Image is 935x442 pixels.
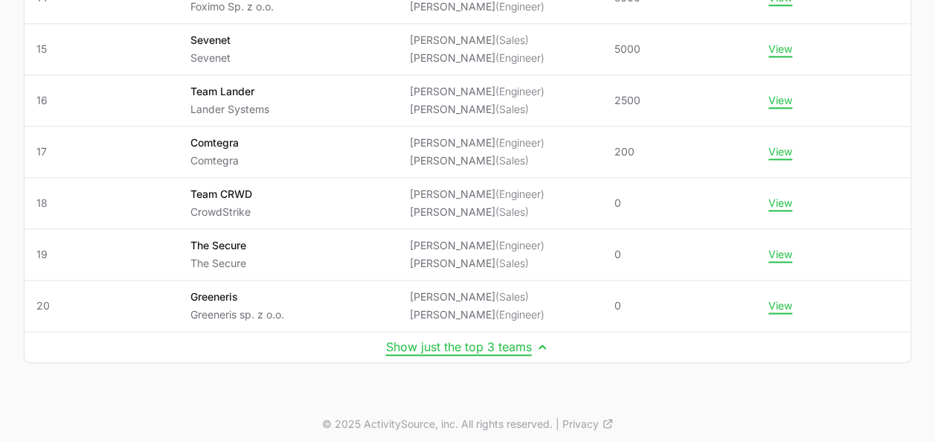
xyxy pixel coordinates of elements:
[190,84,269,99] p: Team Lander
[614,196,621,211] span: 0
[190,307,284,322] p: Greeneris sp. z o.o.
[495,136,544,149] span: (Engineer)
[495,308,544,321] span: (Engineer)
[495,290,529,303] span: (Sales)
[495,51,544,64] span: (Engineer)
[386,339,550,354] button: Show just the top 3 teams
[190,289,284,304] p: Greeneris
[614,93,640,108] span: 2500
[562,416,614,431] a: Privacy
[190,238,246,253] p: The Secure
[190,153,239,168] p: Comtegra
[410,51,544,65] li: [PERSON_NAME]
[36,247,167,262] span: 19
[410,102,544,117] li: [PERSON_NAME]
[410,307,544,322] li: [PERSON_NAME]
[768,299,792,313] button: View
[190,135,239,150] p: Comtegra
[614,298,621,313] span: 0
[495,205,529,218] span: (Sales)
[36,298,167,313] span: 20
[495,103,529,115] span: (Sales)
[495,239,544,252] span: (Engineer)
[410,135,544,150] li: [PERSON_NAME]
[410,256,544,271] li: [PERSON_NAME]
[410,153,544,168] li: [PERSON_NAME]
[190,205,252,220] p: CrowdStrike
[410,238,544,253] li: [PERSON_NAME]
[614,42,640,57] span: 5000
[36,144,167,159] span: 17
[614,144,634,159] span: 200
[322,416,553,431] p: © 2025 ActivitySource, inc. All rights reserved.
[768,145,792,158] button: View
[495,154,529,167] span: (Sales)
[190,102,269,117] p: Lander Systems
[768,248,792,261] button: View
[36,196,167,211] span: 18
[190,33,231,48] p: Sevenet
[556,416,559,431] span: |
[495,188,544,200] span: (Engineer)
[495,257,529,269] span: (Sales)
[190,51,231,65] p: Sevenet
[36,42,167,57] span: 15
[410,205,544,220] li: [PERSON_NAME]
[36,93,167,108] span: 16
[768,42,792,56] button: View
[410,84,544,99] li: [PERSON_NAME]
[410,187,544,202] li: [PERSON_NAME]
[614,247,621,262] span: 0
[768,94,792,107] button: View
[190,256,246,271] p: The Secure
[190,187,252,202] p: Team CRWD
[495,33,529,46] span: (Sales)
[410,289,544,304] li: [PERSON_NAME]
[495,85,544,97] span: (Engineer)
[410,33,544,48] li: [PERSON_NAME]
[768,196,792,210] button: View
